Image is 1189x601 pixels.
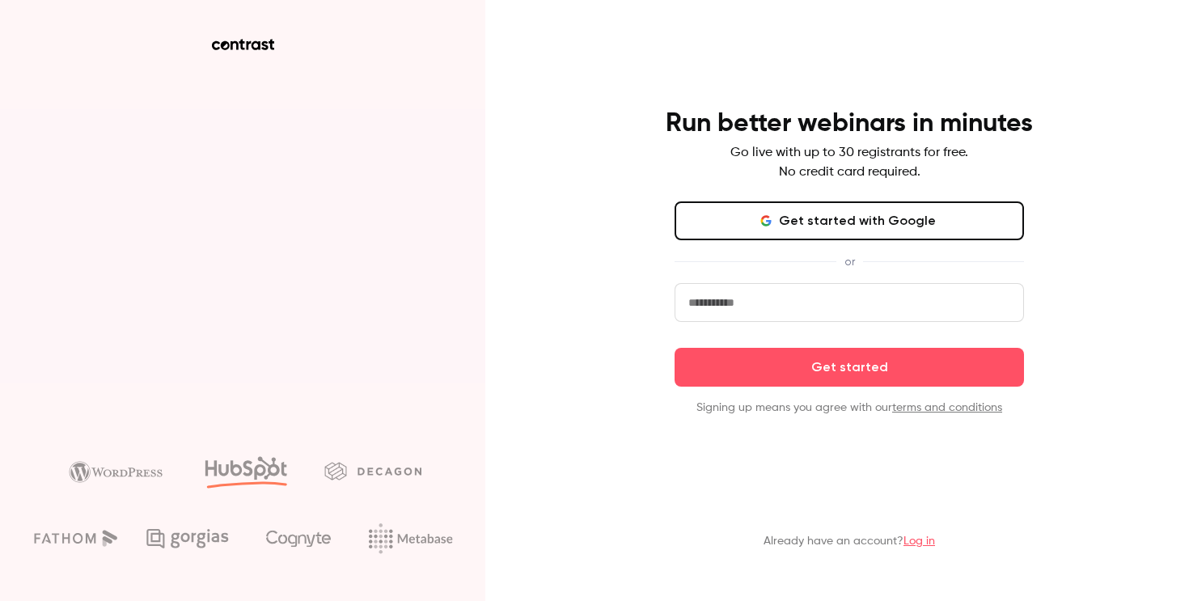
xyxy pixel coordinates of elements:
p: Already have an account? [764,533,935,549]
p: Go live with up to 30 registrants for free. No credit card required. [730,143,968,182]
button: Get started with Google [675,201,1024,240]
h4: Run better webinars in minutes [666,108,1033,140]
button: Get started [675,348,1024,387]
a: Log in [903,535,935,547]
p: Signing up means you agree with our [675,400,1024,416]
img: decagon [324,462,421,480]
span: or [836,253,863,270]
a: terms and conditions [892,402,1002,413]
